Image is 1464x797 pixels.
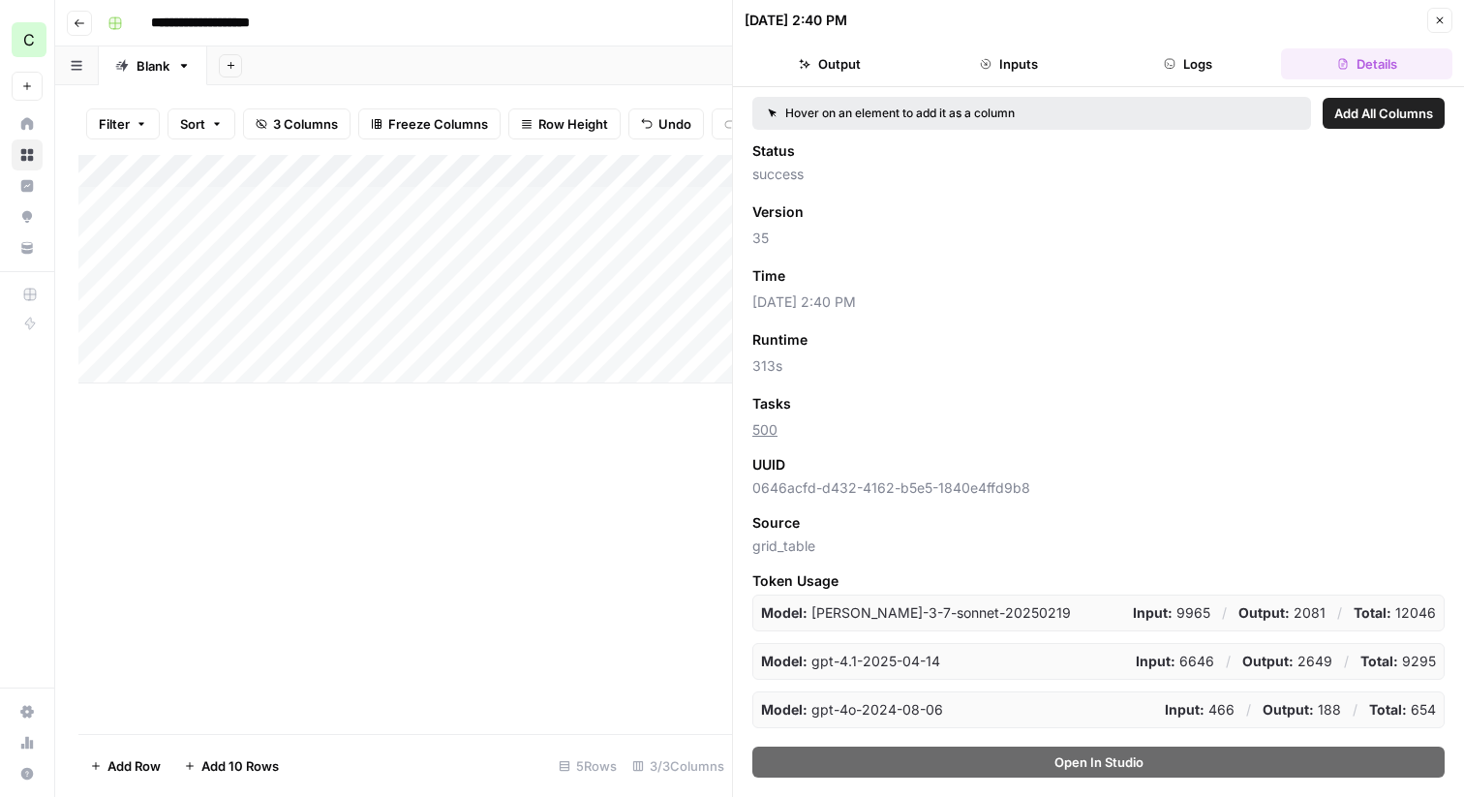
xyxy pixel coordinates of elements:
[538,114,608,134] span: Row Height
[752,571,1445,591] span: Token Usage
[1263,700,1341,720] p: 188
[1133,604,1173,621] strong: Input:
[551,751,625,782] div: 5 Rows
[752,455,785,475] span: UUID
[752,356,1445,376] span: 313s
[628,108,704,139] button: Undo
[752,202,804,222] span: Version
[1165,701,1205,718] strong: Input:
[508,108,621,139] button: Row Height
[358,108,501,139] button: Freeze Columns
[1054,752,1144,772] span: Open In Studio
[1242,653,1294,669] strong: Output:
[752,536,1445,556] span: grid_table
[12,139,43,170] a: Browse
[1360,652,1436,671] p: 9295
[1354,604,1391,621] strong: Total:
[180,114,205,134] span: Sort
[1323,98,1445,129] button: Add All Columns
[1238,604,1290,621] strong: Output:
[1344,652,1349,671] p: /
[86,108,160,139] button: Filter
[752,513,800,533] span: Source
[1238,603,1326,623] p: 2081
[12,727,43,758] a: Usage
[761,701,808,718] strong: Model:
[168,108,235,139] button: Sort
[23,28,35,51] span: C
[1360,653,1398,669] strong: Total:
[625,751,732,782] div: 3/3 Columns
[1133,603,1210,623] p: 9965
[761,652,940,671] p: gpt-4.1-2025-04-14
[1263,701,1314,718] strong: Output:
[1334,104,1433,123] span: Add All Columns
[924,48,1095,79] button: Inputs
[12,108,43,139] a: Home
[1222,603,1227,623] p: /
[12,201,43,232] a: Opportunities
[752,394,791,414] span: Tasks
[1226,652,1231,671] p: /
[761,603,1071,623] p: claude-3-7-sonnet-20250219
[1369,700,1436,720] p: 654
[761,604,808,621] strong: Model:
[745,11,847,30] div: [DATE] 2:40 PM
[752,478,1445,498] span: 0646acfd-d432-4162-b5e5-1840e4ffd9b8
[12,15,43,64] button: Workspace: Coverflex
[1242,652,1332,671] p: 2649
[752,141,795,161] span: Status
[78,751,172,782] button: Add Row
[745,48,916,79] button: Output
[201,756,279,776] span: Add 10 Rows
[761,653,808,669] strong: Model:
[1136,653,1175,669] strong: Input:
[752,330,808,350] span: Runtime
[12,696,43,727] a: Settings
[752,229,1445,248] span: 35
[752,165,1445,184] span: success
[658,114,691,134] span: Undo
[752,266,785,286] span: Time
[1353,700,1357,720] p: /
[768,105,1155,122] div: Hover on an element to add it as a column
[1103,48,1274,79] button: Logs
[1369,701,1407,718] strong: Total:
[752,292,1445,312] span: [DATE] 2:40 PM
[137,56,169,76] div: Blank
[12,758,43,789] button: Help + Support
[1165,700,1235,720] p: 466
[243,108,351,139] button: 3 Columns
[388,114,488,134] span: Freeze Columns
[752,747,1445,778] button: Open In Studio
[172,751,290,782] button: Add 10 Rows
[12,232,43,263] a: Your Data
[761,700,943,720] p: gpt-4o-2024-08-06
[12,170,43,201] a: Insights
[99,114,130,134] span: Filter
[1337,603,1342,623] p: /
[1136,652,1214,671] p: 6646
[99,46,207,85] a: Blank
[273,114,338,134] span: 3 Columns
[1246,700,1251,720] p: /
[107,756,161,776] span: Add Row
[1354,603,1436,623] p: 12046
[752,421,778,438] a: 500
[1281,48,1452,79] button: Details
